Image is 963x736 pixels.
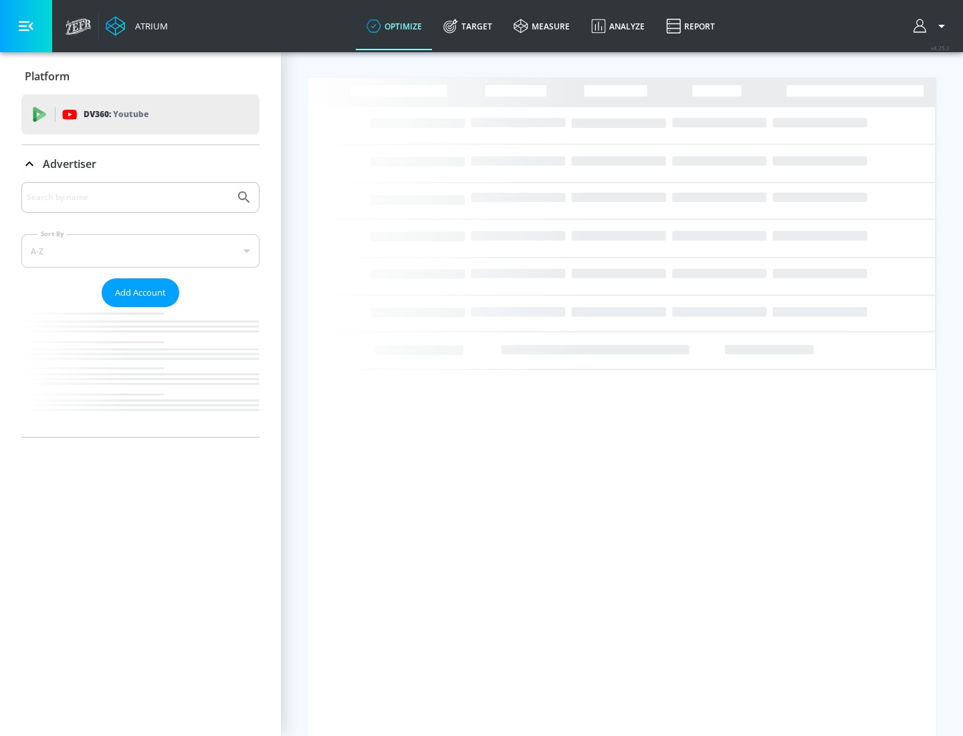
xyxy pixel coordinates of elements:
[102,278,179,307] button: Add Account
[503,2,580,50] a: measure
[21,94,259,134] div: DV360: Youtube
[433,2,503,50] a: Target
[113,107,148,121] p: Youtube
[931,44,950,52] span: v 4.25.2
[38,229,67,238] label: Sort By
[21,307,259,437] nav: list of Advertiser
[106,16,168,36] a: Atrium
[21,145,259,183] div: Advertiser
[356,2,433,50] a: optimize
[130,20,168,32] div: Atrium
[27,189,229,206] input: Search by name
[84,107,148,122] p: DV360:
[21,58,259,95] div: Platform
[115,285,166,300] span: Add Account
[655,2,726,50] a: Report
[580,2,655,50] a: Analyze
[21,234,259,268] div: A-Z
[21,182,259,437] div: Advertiser
[25,69,70,84] p: Platform
[43,157,96,171] p: Advertiser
